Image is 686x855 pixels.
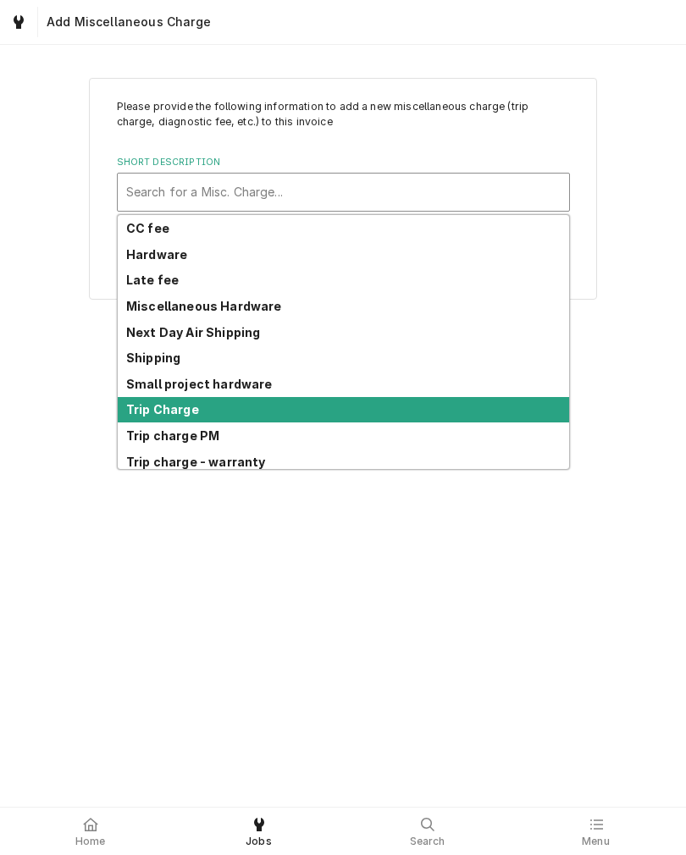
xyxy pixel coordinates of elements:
a: Home [7,811,174,852]
div: Line Item Create/Update Form [117,99,570,212]
a: Menu [512,811,679,852]
div: Line Item Create/Update [89,78,597,301]
strong: Next Day Air Shipping [126,325,260,339]
strong: CC fee [126,221,169,235]
span: Search [410,835,445,848]
span: Home [75,835,106,848]
a: Jobs [175,811,342,852]
a: Go to Jobs [3,7,34,37]
strong: Trip charge - warranty [126,455,266,469]
strong: Small project hardware [126,377,273,391]
strong: Miscellaneous Hardware [126,299,282,313]
strong: Trip Charge [126,402,199,416]
span: Menu [582,835,610,848]
strong: Hardware [126,247,187,262]
div: Short Description [117,156,570,211]
label: Short Description [117,156,570,169]
strong: Shipping [126,350,180,365]
strong: Late fee [126,273,179,287]
span: Add Miscellaneous Charge [41,14,211,30]
p: Please provide the following information to add a new miscellaneous charge (trip charge, diagnost... [117,99,570,130]
strong: Trip charge PM [126,428,219,443]
span: Jobs [246,835,272,848]
a: Search [344,811,511,852]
